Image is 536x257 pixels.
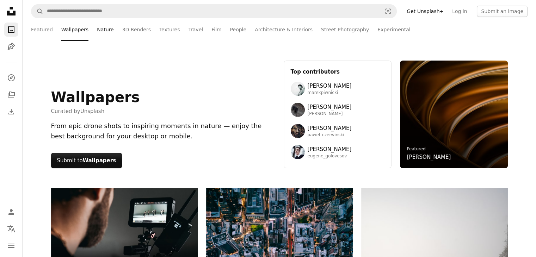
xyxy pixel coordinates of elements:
span: [PERSON_NAME] [308,111,352,117]
img: Avatar of user Wolfgang Hasselmann [291,103,305,117]
img: Avatar of user Marek Piwnicki [291,82,305,96]
a: Avatar of user Pawel Czerwinski[PERSON_NAME]pawel_czerwinski [291,124,384,138]
span: pawel_czerwinski [308,132,352,138]
span: [PERSON_NAME] [308,145,352,153]
a: Unsplash [80,108,105,114]
a: 3D Renders [122,18,151,41]
span: Curated by [51,107,140,115]
a: Illustrations [4,39,18,54]
button: Submit toWallpapers [51,153,122,168]
a: Avatar of user Wolfgang Hasselmann[PERSON_NAME][PERSON_NAME] [291,103,384,117]
a: Architecture & Interiors [255,18,313,41]
a: Travel [188,18,203,41]
span: eugene_golovesov [308,153,352,159]
a: Get Unsplash+ [402,6,448,17]
a: Experimental [377,18,410,41]
strong: Wallpapers [83,157,116,164]
a: People [230,18,247,41]
a: Log in [448,6,471,17]
button: Visual search [380,5,396,18]
a: Textures [159,18,180,41]
a: Home — Unsplash [4,4,18,20]
a: [PERSON_NAME] [407,153,451,161]
form: Find visuals sitewide [31,4,397,18]
a: Collections [4,88,18,102]
a: Nature [97,18,113,41]
button: Language [4,222,18,236]
a: Avatar of user Marek Piwnicki[PERSON_NAME]marekpiwnicki [291,82,384,96]
a: Log in / Sign up [4,205,18,219]
a: Featured [407,146,426,151]
a: Download History [4,105,18,119]
h3: Top contributors [291,68,384,76]
a: Avatar of user Eugene Golovesov[PERSON_NAME]eugene_golovesov [291,145,384,159]
button: Submit an image [477,6,528,17]
span: [PERSON_NAME] [308,82,352,90]
span: [PERSON_NAME] [308,124,352,132]
a: Film [211,18,221,41]
a: Explore [4,71,18,85]
button: Search Unsplash [31,5,43,18]
h1: Wallpapers [51,89,140,106]
a: Street Photography [321,18,369,41]
a: Photos [4,23,18,37]
button: Menu [4,239,18,253]
div: From epic drone shots to inspiring moments in nature — enjoy the best background for your desktop... [51,121,275,142]
span: marekpiwnicki [308,90,352,96]
img: Avatar of user Eugene Golovesov [291,145,305,159]
img: Avatar of user Pawel Czerwinski [291,124,305,138]
span: [PERSON_NAME] [308,103,352,111]
a: Featured [31,18,53,41]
